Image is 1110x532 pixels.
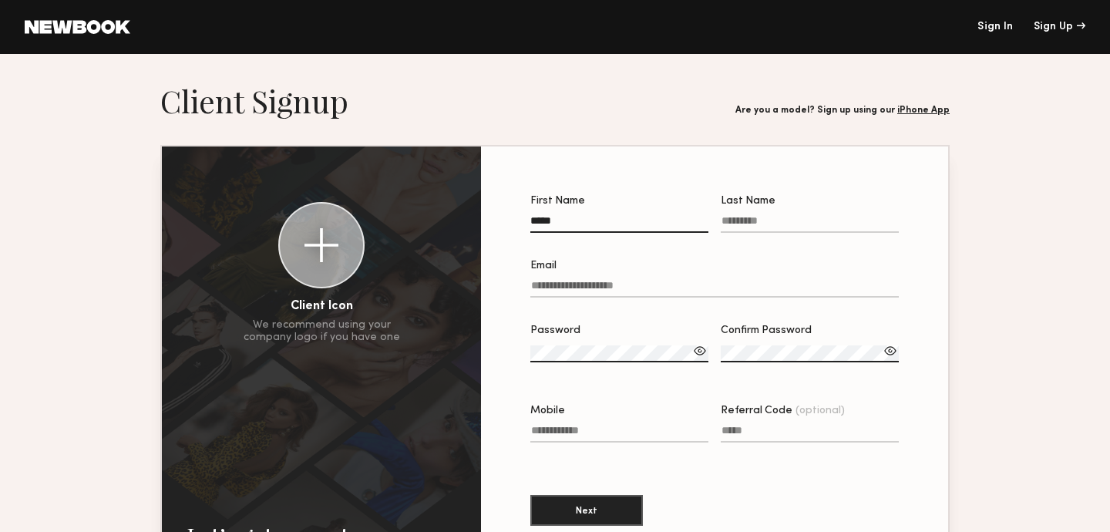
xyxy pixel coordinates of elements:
[977,22,1013,32] a: Sign In
[530,280,899,298] input: Email
[721,406,899,416] div: Referral Code
[795,406,845,416] span: (optional)
[530,425,708,443] input: Mobile
[530,325,708,336] div: Password
[530,215,708,233] input: First Name
[721,345,899,362] input: Confirm Password
[721,215,899,233] input: Last Name
[721,325,899,336] div: Confirm Password
[721,425,899,443] input: Referral Code(optional)
[897,106,950,115] a: iPhone App
[1034,22,1085,32] div: Sign Up
[160,82,348,120] h1: Client Signup
[530,196,708,207] div: First Name
[530,495,643,526] button: Next
[735,106,950,116] div: Are you a model? Sign up using our
[291,301,353,313] div: Client Icon
[530,406,708,416] div: Mobile
[721,196,899,207] div: Last Name
[244,319,400,344] div: We recommend using your company logo if you have one
[530,261,899,271] div: Email
[530,345,708,362] input: Password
